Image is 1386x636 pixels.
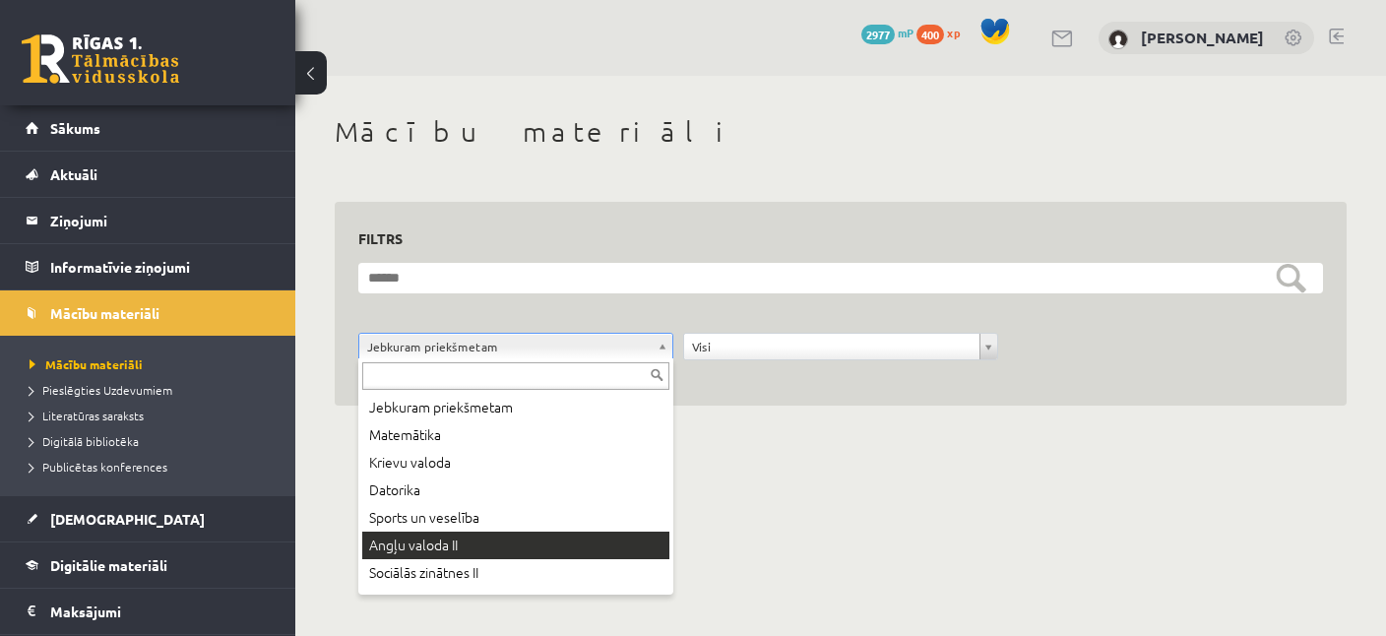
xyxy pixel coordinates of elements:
[362,587,669,614] div: Uzņēmējdarbības pamati (Specializētais kurss)
[362,504,669,532] div: Sports un veselība
[362,532,669,559] div: Angļu valoda II
[362,477,669,504] div: Datorika
[362,421,669,449] div: Matemātika
[362,559,669,587] div: Sociālās zinātnes II
[362,394,669,421] div: Jebkuram priekšmetam
[362,449,669,477] div: Krievu valoda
